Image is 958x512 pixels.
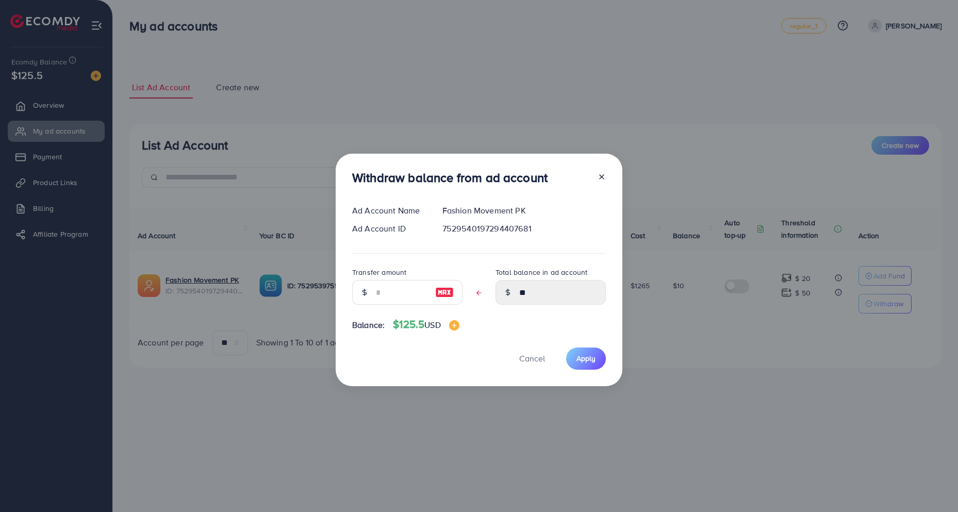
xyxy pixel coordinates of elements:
button: Apply [566,348,606,370]
div: 7529540197294407681 [434,223,614,235]
div: Ad Account Name [344,205,434,217]
h4: $125.5 [393,318,459,331]
span: USD [424,319,440,331]
img: image [435,286,454,299]
div: Ad Account ID [344,223,434,235]
span: Apply [576,353,596,364]
span: Balance: [352,319,385,331]
img: image [449,320,459,331]
label: Total balance in ad account [495,267,587,277]
span: Cancel [519,353,545,364]
label: Transfer amount [352,267,406,277]
div: Fashion Movement PK [434,205,614,217]
iframe: Chat [914,466,950,504]
button: Cancel [506,348,558,370]
h3: Withdraw balance from ad account [352,170,548,185]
